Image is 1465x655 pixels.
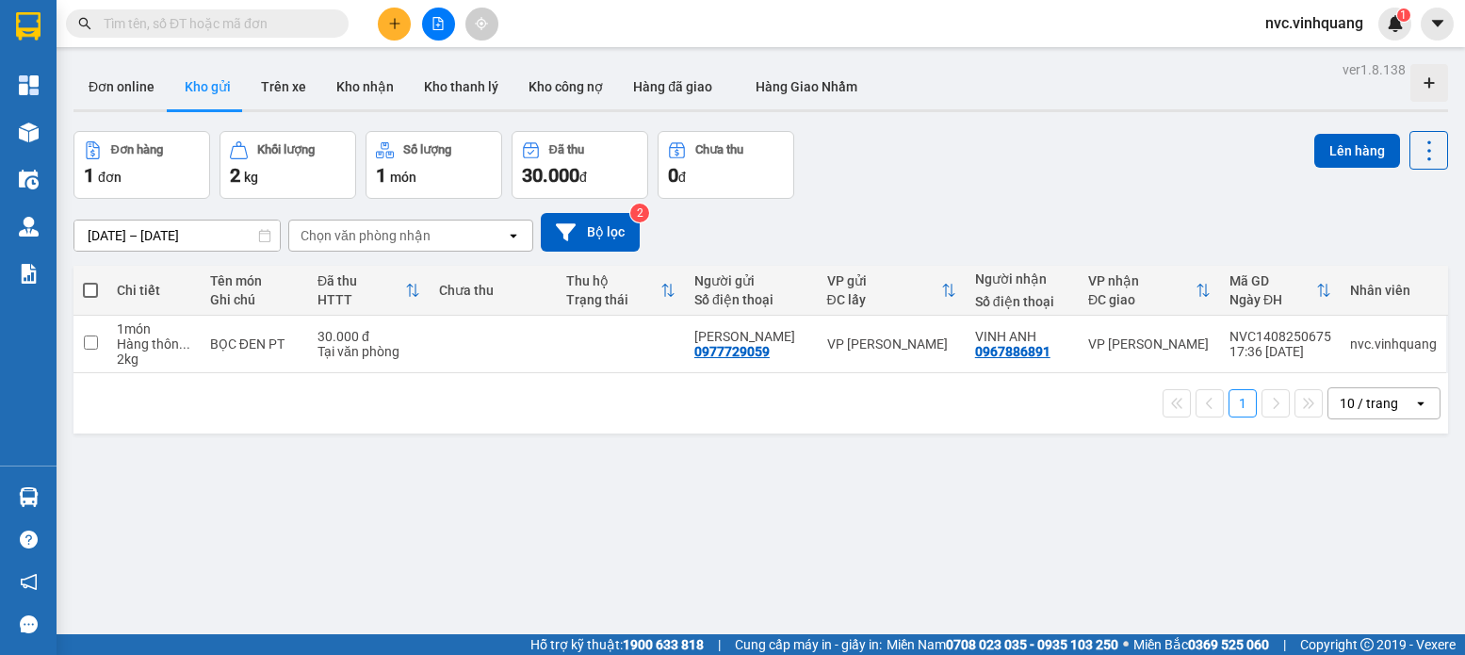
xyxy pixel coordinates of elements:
span: | [1283,634,1286,655]
span: 2 [230,164,240,187]
span: Miền Bắc [1133,634,1269,655]
div: Tên món [210,273,299,288]
sup: 2 [630,204,649,222]
div: Ghi chú [210,292,299,307]
div: Chưa thu [439,283,548,298]
sup: 1 [1397,8,1410,22]
div: Đã thu [549,143,584,156]
span: 1 [84,164,94,187]
img: warehouse-icon [19,170,39,189]
div: Người nhận [975,271,1069,287]
div: VP nhận [1088,273,1196,288]
img: warehouse-icon [19,487,39,507]
div: Người gửi [694,273,808,288]
div: Trạng thái [566,292,660,307]
svg: open [1413,396,1428,411]
button: Bộ lọc [541,213,640,252]
span: file-add [431,17,445,30]
button: Số lượng1món [366,131,502,199]
div: VP [PERSON_NAME] [1088,336,1211,352]
span: Hàng Giao Nhầm [756,79,857,94]
div: Thu hộ [566,273,660,288]
button: Kho gửi [170,64,246,109]
span: caret-down [1429,15,1446,32]
span: kg [244,170,258,185]
span: | [718,634,721,655]
button: Lên hàng [1314,134,1400,168]
img: solution-icon [19,264,39,284]
div: Chưa thu [695,143,743,156]
div: Ngày ĐH [1229,292,1316,307]
div: ver 1.8.138 [1343,59,1406,80]
div: 10 / trang [1340,394,1398,413]
strong: 0369 525 060 [1188,637,1269,652]
input: Tìm tên, số ĐT hoặc mã đơn [104,13,326,34]
button: 1 [1229,389,1257,418]
strong: 1900 633 818 [623,637,704,652]
span: question-circle [20,531,38,549]
button: file-add [422,8,455,41]
div: 1 món [117,321,191,336]
div: nvc.vinhquang [1350,336,1437,352]
span: đ [579,170,587,185]
button: Khối lượng2kg [220,131,356,199]
img: dashboard-icon [19,75,39,95]
div: 17:36 [DATE] [1229,344,1331,359]
span: 1 [376,164,386,187]
img: warehouse-icon [19,123,39,142]
div: Hàng thông thường [117,336,191,352]
button: Trên xe [246,64,321,109]
div: VP gửi [827,273,941,288]
th: Toggle SortBy [818,266,966,316]
button: aim [465,8,498,41]
span: aim [475,17,488,30]
img: logo-vxr [16,12,41,41]
div: Tạo kho hàng mới [1410,64,1448,102]
div: Chi tiết [117,283,191,298]
div: HTTT [317,292,405,307]
img: warehouse-icon [19,217,39,237]
span: ⚪️ [1123,641,1129,648]
button: Kho nhận [321,64,409,109]
div: NVC1408250675 [1229,329,1331,344]
th: Toggle SortBy [557,266,685,316]
span: copyright [1360,638,1374,651]
span: 30.000 [522,164,579,187]
input: Select a date range. [74,221,280,251]
button: caret-down [1421,8,1454,41]
span: plus [388,17,401,30]
span: món [390,170,416,185]
div: VINH ANH [975,329,1069,344]
div: VP [PERSON_NAME] [827,336,956,352]
button: Đơn hàng1đơn [73,131,210,199]
button: Đã thu30.000đ [512,131,648,199]
span: message [20,615,38,633]
div: 2 kg [117,352,191,367]
span: Hỗ trợ kỹ thuật: [530,634,704,655]
div: 0967886891 [975,344,1050,359]
span: Miền Nam [887,634,1118,655]
strong: 0708 023 035 - 0935 103 250 [946,637,1118,652]
div: ĐC lấy [827,292,941,307]
span: 1 [1400,8,1407,22]
button: Kho công nợ [513,64,618,109]
button: Kho thanh lý [409,64,513,109]
button: Đơn online [73,64,170,109]
div: Đã thu [317,273,405,288]
th: Toggle SortBy [1220,266,1341,316]
span: đ [678,170,686,185]
div: Nhân viên [1350,283,1437,298]
span: Cung cấp máy in - giấy in: [735,634,882,655]
svg: open [506,228,521,243]
span: ... [179,336,190,352]
th: Toggle SortBy [308,266,430,316]
span: đơn [98,170,122,185]
span: search [78,17,91,30]
div: 30.000 đ [317,329,420,344]
div: Chọn văn phòng nhận [301,226,431,245]
div: Số điện thoại [975,294,1069,309]
div: Số lượng [403,143,451,156]
div: Đơn hàng [111,143,163,156]
div: Khối lượng [257,143,315,156]
button: plus [378,8,411,41]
